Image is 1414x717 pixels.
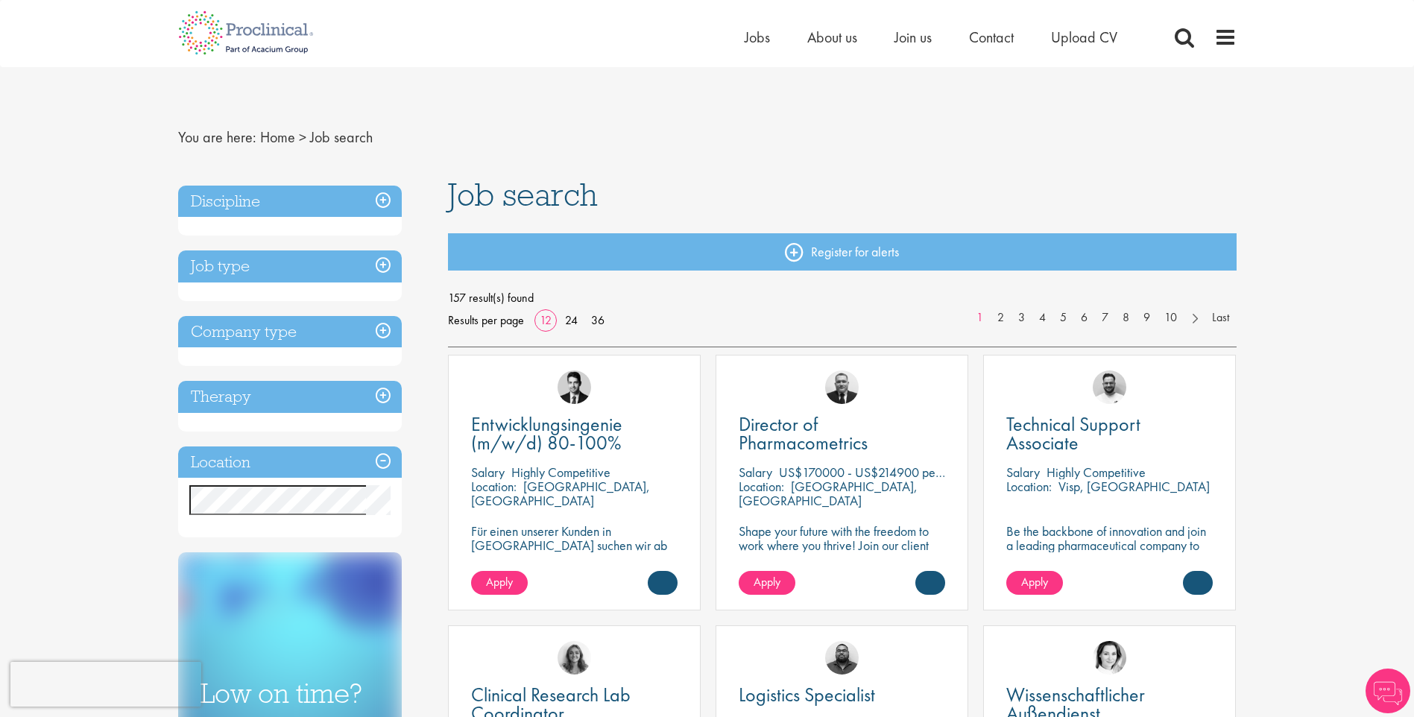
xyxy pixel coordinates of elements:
[1006,464,1040,481] span: Salary
[1093,370,1126,404] img: Emile De Beer
[990,309,1011,326] a: 2
[739,415,945,452] a: Director of Pharmacometrics
[779,464,976,481] p: US$170000 - US$214900 per annum
[1011,309,1032,326] a: 3
[1058,478,1210,495] p: Visp, [GEOGRAPHIC_DATA]
[1051,28,1117,47] a: Upload CV
[558,641,591,675] img: Jackie Cerchio
[1006,478,1052,495] span: Location:
[310,127,373,147] span: Job search
[1052,309,1074,326] a: 5
[534,312,557,328] a: 12
[969,309,991,326] a: 1
[471,415,678,452] a: Entwicklungsingenie (m/w/d) 80-100%
[178,316,402,348] h3: Company type
[178,250,402,282] h3: Job type
[471,571,528,595] a: Apply
[894,28,932,47] a: Join us
[1094,309,1116,326] a: 7
[1073,309,1095,326] a: 6
[558,370,591,404] img: Thomas Wenig
[739,478,918,509] p: [GEOGRAPHIC_DATA], [GEOGRAPHIC_DATA]
[448,287,1237,309] span: 157 result(s) found
[471,524,678,595] p: Für einen unserer Kunden in [GEOGRAPHIC_DATA] suchen wir ab sofort einen Entwicklungsingenieur Ku...
[486,574,513,590] span: Apply
[471,464,505,481] span: Salary
[739,478,784,495] span: Location:
[471,478,517,495] span: Location:
[739,682,875,707] span: Logistics Specialist
[511,464,610,481] p: Highly Competitive
[739,571,795,595] a: Apply
[739,524,945,581] p: Shape your future with the freedom to work where you thrive! Join our client with this Director p...
[1006,415,1213,452] a: Technical Support Associate
[448,174,598,215] span: Job search
[1136,309,1158,326] a: 9
[1366,669,1410,713] img: Chatbot
[586,312,610,328] a: 36
[1047,464,1146,481] p: Highly Competitive
[1205,309,1237,326] a: Last
[825,641,859,675] img: Ashley Bennett
[1006,411,1140,455] span: Technical Support Associate
[739,411,868,455] span: Director of Pharmacometrics
[10,662,201,707] iframe: reCAPTCHA
[448,233,1237,271] a: Register for alerts
[825,370,859,404] img: Jakub Hanas
[745,28,770,47] a: Jobs
[969,28,1014,47] a: Contact
[448,309,524,332] span: Results per page
[260,127,295,147] a: breadcrumb link
[178,381,402,413] h3: Therapy
[471,411,622,455] span: Entwicklungsingenie (m/w/d) 80-100%
[1032,309,1053,326] a: 4
[739,464,772,481] span: Salary
[178,127,256,147] span: You are here:
[1006,524,1213,581] p: Be the backbone of innovation and join a leading pharmaceutical company to help keep life-changin...
[1093,641,1126,675] img: Greta Prestel
[807,28,857,47] a: About us
[1021,574,1048,590] span: Apply
[754,574,780,590] span: Apply
[1157,309,1184,326] a: 10
[1115,309,1137,326] a: 8
[299,127,306,147] span: >
[178,446,402,478] h3: Location
[1006,571,1063,595] a: Apply
[471,478,650,509] p: [GEOGRAPHIC_DATA], [GEOGRAPHIC_DATA]
[178,186,402,218] h3: Discipline
[560,312,583,328] a: 24
[201,679,379,708] h3: Low on time?
[739,686,945,704] a: Logistics Specialist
